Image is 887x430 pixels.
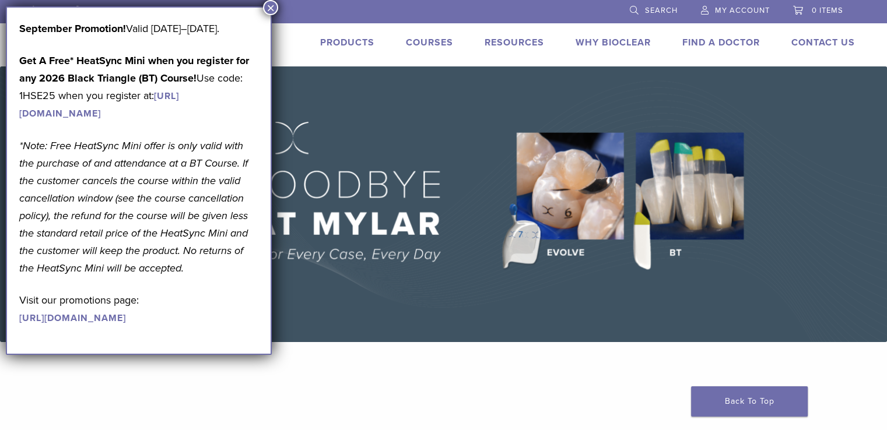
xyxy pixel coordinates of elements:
[19,52,258,122] p: Use code: 1HSE25 when you register at:
[682,37,760,48] a: Find A Doctor
[576,37,651,48] a: Why Bioclear
[406,37,453,48] a: Courses
[691,386,808,417] a: Back To Top
[19,291,258,326] p: Visit our promotions page:
[320,37,374,48] a: Products
[19,312,126,324] a: [URL][DOMAIN_NAME]
[485,37,544,48] a: Resources
[715,6,770,15] span: My Account
[19,54,249,84] strong: Get A Free* HeatSync Mini when you register for any 2026 Black Triangle (BT) Course!
[19,139,248,274] em: *Note: Free HeatSync Mini offer is only valid with the purchase of and attendance at a BT Course....
[645,6,678,15] span: Search
[791,37,855,48] a: Contact Us
[19,20,258,37] p: Valid [DATE]–[DATE].
[812,6,843,15] span: 0 items
[19,22,126,35] b: September Promotion!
